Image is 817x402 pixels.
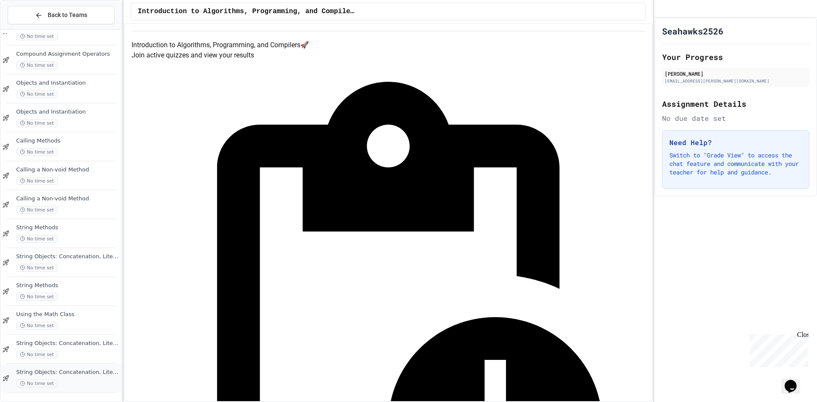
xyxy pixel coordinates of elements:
span: No time set [16,32,58,40]
span: No time set [16,61,58,69]
div: Chat with us now!Close [3,3,59,54]
span: String Objects: Concatenation, Literals, and More [16,369,120,376]
button: Back to Teams [8,6,114,24]
div: [EMAIL_ADDRESS][PERSON_NAME][DOMAIN_NAME] [665,78,807,84]
span: No time set [16,264,58,272]
h2: Assignment Details [662,98,809,110]
span: No time set [16,322,58,330]
h4: Introduction to Algorithms, Programming, and Compilers 🚀 [131,40,645,50]
iframe: chat widget [781,368,808,393]
span: Calling Methods [16,137,120,145]
span: No time set [16,351,58,359]
p: Switch to "Grade View" to access the chat feature and communicate with your teacher for help and ... [669,151,802,177]
span: Back to Teams [48,11,87,20]
h2: Your Progress [662,51,809,63]
span: String Methods [16,282,120,289]
span: Introduction to Algorithms, Programming, and Compilers [138,6,356,17]
span: Objects and Instantiation [16,108,120,116]
span: Compound Assignment Operators [16,51,120,58]
span: No time set [16,148,58,156]
span: Objects and Instantiation [16,80,120,87]
span: Calling a Non-void Method [16,195,120,202]
span: No time set [16,379,58,388]
h1: Seahawks2526 [662,25,723,37]
span: String Methods [16,224,120,231]
span: No time set [16,235,58,243]
div: No due date set [662,113,809,123]
span: No time set [16,293,58,301]
iframe: chat widget [746,331,808,367]
div: [PERSON_NAME] [665,70,807,77]
h3: Need Help? [669,137,802,148]
span: No time set [16,119,58,127]
span: Using the Math Class [16,311,120,318]
span: No time set [16,177,58,185]
span: No time set [16,206,58,214]
span: No time set [16,90,58,98]
p: Join active quizzes and view your results [131,50,645,60]
span: String Objects: Concatenation, Literals, and More [16,340,120,347]
span: String Objects: Concatenation, Literals, and More [16,253,120,260]
span: Calling a Non-void Method [16,166,120,174]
